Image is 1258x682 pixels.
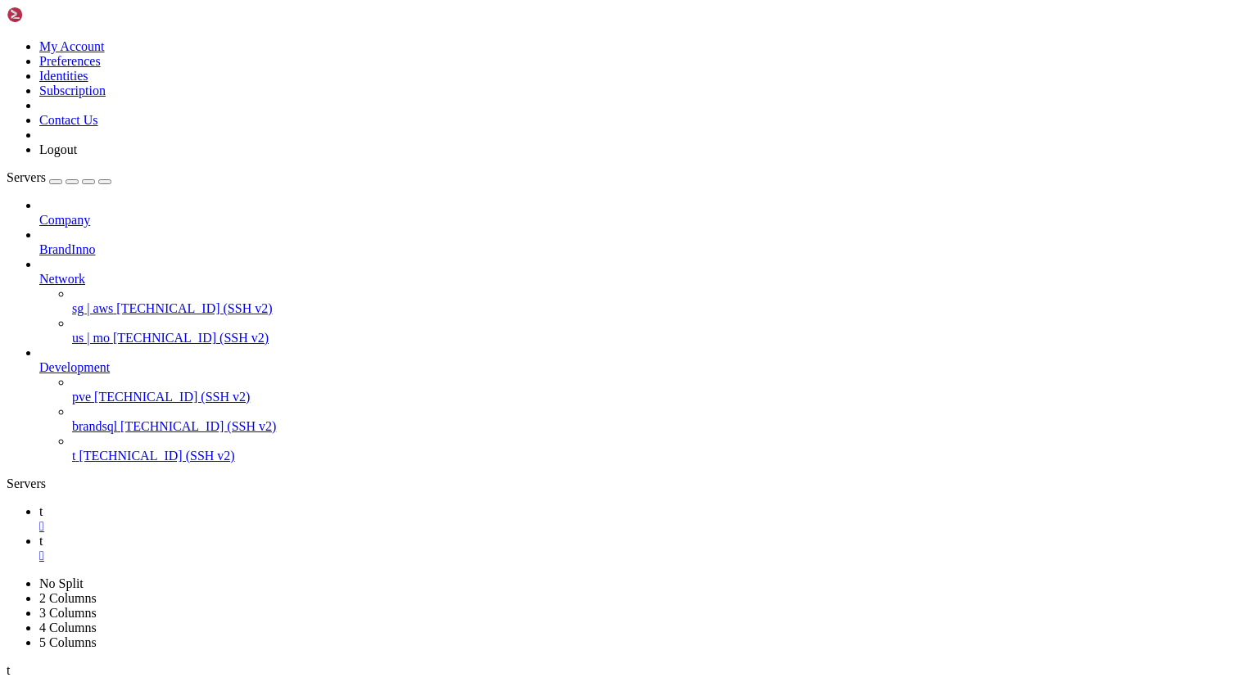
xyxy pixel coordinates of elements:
span: t [72,449,75,463]
li: us | mo [TECHNICAL_ID] (SSH v2) [72,316,1251,346]
span: [TECHNICAL_ID] (SSH v2) [120,419,276,433]
a: brandsql [TECHNICAL_ID] (SSH v2) [72,419,1251,434]
a: Preferences [39,54,101,68]
span: Development [39,360,110,374]
a: 3 Columns [39,606,97,620]
a:  [39,549,1251,563]
a: Contact Us [39,113,98,127]
a: t [TECHNICAL_ID] (SSH v2) [72,449,1251,463]
li: pve [TECHNICAL_ID] (SSH v2) [72,375,1251,404]
a: Development [39,360,1251,375]
span: Network [39,272,85,286]
span: us | mo [72,331,110,345]
a: Company [39,213,1251,228]
a: Identities [39,69,88,83]
span: pve [72,390,91,404]
a: Network [39,272,1251,287]
img: Shellngn [7,7,101,23]
a: Servers [7,170,111,184]
span: t [7,663,10,677]
a: us | mo [TECHNICAL_ID] (SSH v2) [72,331,1251,346]
span: [TECHNICAL_ID] (SSH v2) [116,301,272,315]
li: sg | aws [TECHNICAL_ID] (SSH v2) [72,287,1251,316]
div: Servers [7,476,1251,491]
li: t [TECHNICAL_ID] (SSH v2) [72,434,1251,463]
span: t [39,534,43,548]
li: Network [39,257,1251,346]
li: Development [39,346,1251,463]
a: 4 Columns [39,621,97,635]
a: Subscription [39,84,106,97]
span: Company [39,213,90,227]
a: BrandInno [39,242,1251,257]
li: BrandInno [39,228,1251,257]
span: brandsql [72,419,117,433]
a: t [39,534,1251,563]
a:  [39,519,1251,534]
a: No Split [39,576,84,590]
span: [TECHNICAL_ID] (SSH v2) [113,331,269,345]
a: t [39,504,1251,534]
span: Servers [7,170,46,184]
span: BrandInno [39,242,95,256]
a: My Account [39,39,105,53]
span: t [39,504,43,518]
a: pve [TECHNICAL_ID] (SSH v2) [72,390,1251,404]
a: 5 Columns [39,635,97,649]
span: sg | aws [72,301,113,315]
li: Company [39,198,1251,228]
span: [TECHNICAL_ID] (SSH v2) [94,390,250,404]
li: brandsql [TECHNICAL_ID] (SSH v2) [72,404,1251,434]
a: Logout [39,142,77,156]
a: 2 Columns [39,591,97,605]
a: sg | aws [TECHNICAL_ID] (SSH v2) [72,301,1251,316]
span: [TECHNICAL_ID] (SSH v2) [79,449,234,463]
